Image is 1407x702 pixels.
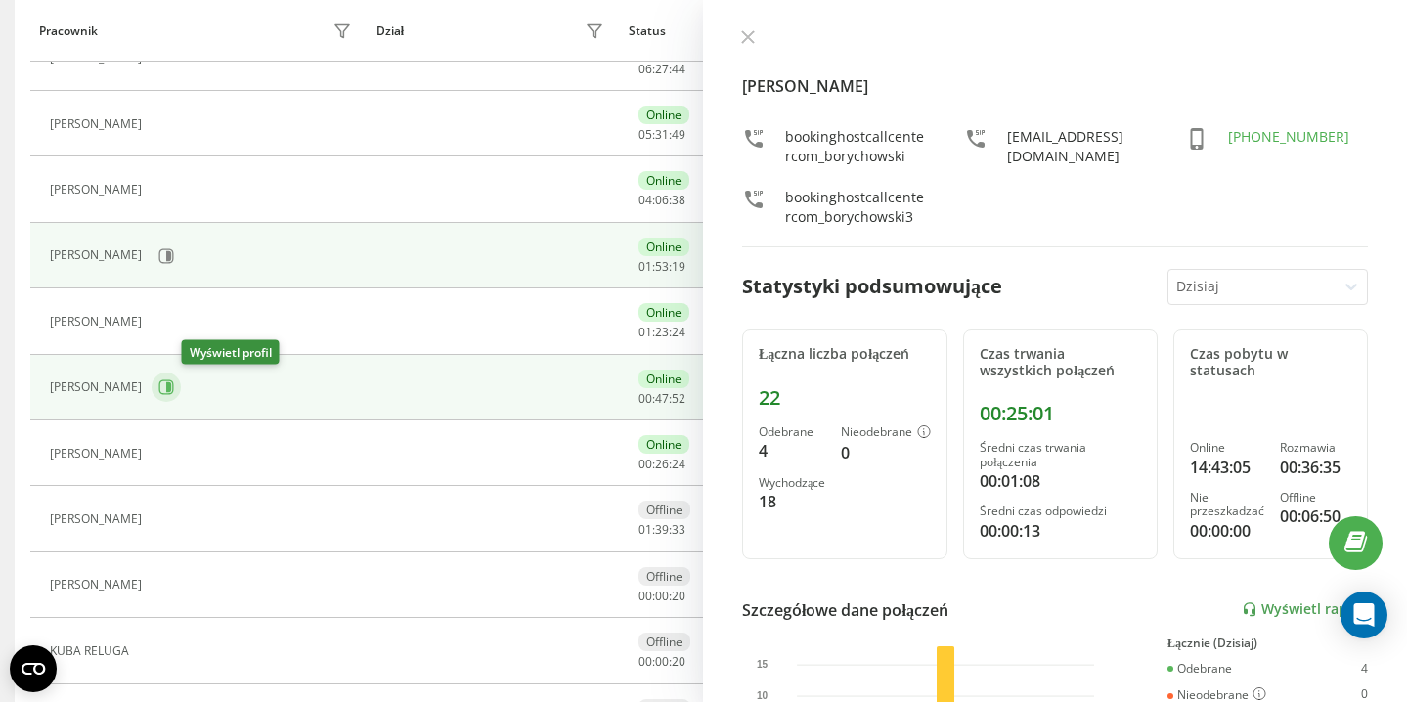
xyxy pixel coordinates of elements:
span: 19 [672,258,685,275]
span: 33 [672,521,685,538]
span: 00 [655,653,669,670]
span: 01 [638,258,652,275]
div: 00:00:13 [980,519,1141,543]
h4: [PERSON_NAME] [742,74,1368,98]
div: [PERSON_NAME] [50,512,147,526]
span: 53 [655,258,669,275]
div: : : [638,590,685,603]
div: 00:01:08 [980,469,1141,493]
div: Wyświetl profil [182,340,280,365]
a: Wyświetl raport [1242,601,1368,618]
div: [EMAIL_ADDRESS][DOMAIN_NAME] [1007,127,1147,166]
div: Offline [638,633,690,651]
div: [PERSON_NAME] [50,380,147,394]
div: Online [1190,441,1264,455]
div: Łącznie (Dzisiaj) [1167,636,1368,650]
span: 23 [655,324,669,340]
div: 0 [841,441,931,464]
div: Online [638,370,689,388]
div: bookinghostcallcentercom_borychowski3 [785,188,925,227]
div: Czas pobytu w statusach [1190,346,1351,379]
span: 24 [672,324,685,340]
div: Łączna liczba połączeń [759,346,931,363]
span: 49 [672,126,685,143]
div: Odebrane [1167,662,1232,676]
div: Online [638,171,689,190]
div: : : [638,458,685,471]
span: 52 [672,390,685,407]
span: 06 [655,192,669,208]
span: 00 [638,456,652,472]
span: 24 [672,456,685,472]
span: 31 [655,126,669,143]
div: : : [638,63,685,76]
div: Offline [638,567,690,586]
div: 00:00:00 [1190,519,1264,543]
div: Pracownik [39,24,98,38]
span: 00 [655,588,669,604]
span: 00 [638,390,652,407]
div: [PERSON_NAME] [50,183,147,197]
span: 20 [672,653,685,670]
div: Odebrane [759,425,825,439]
div: : : [638,523,685,537]
span: 47 [655,390,669,407]
div: 22 [759,386,931,410]
button: Open CMP widget [10,645,57,692]
div: [PERSON_NAME] [50,315,147,329]
span: 38 [672,192,685,208]
div: [PERSON_NAME] [50,447,147,461]
div: 00:06:50 [1280,505,1351,528]
span: 05 [638,126,652,143]
div: [PERSON_NAME] [50,578,147,592]
text: 10 [757,690,769,701]
div: Nie przeszkadzać [1190,491,1264,519]
span: 27 [655,61,669,77]
div: Statystyki podsumowujące [742,272,1002,301]
div: : : [638,326,685,339]
div: Offline [638,501,690,519]
div: [PERSON_NAME] [50,51,147,65]
div: KUBA RELUGA [50,644,134,658]
div: Online [638,303,689,322]
div: Status [629,24,666,38]
div: Dział [376,24,404,38]
div: Średni czas trwania połączenia [980,441,1141,469]
span: 26 [655,456,669,472]
div: : : [638,194,685,207]
div: 14:43:05 [1190,456,1264,479]
div: 00:25:01 [980,402,1141,425]
div: bookinghostcallcentercom_borychowski [785,127,925,166]
div: Online [638,238,689,256]
span: 01 [638,521,652,538]
div: : : [638,655,685,669]
div: Open Intercom Messenger [1341,592,1387,638]
span: 00 [638,588,652,604]
span: 20 [672,588,685,604]
text: 15 [757,659,769,670]
div: : : [638,128,685,142]
a: [PHONE_NUMBER] [1228,127,1349,146]
div: Offline [1280,491,1351,505]
span: 00 [638,653,652,670]
span: 44 [672,61,685,77]
div: Rozmawia [1280,441,1351,455]
span: 06 [638,61,652,77]
div: Wychodzące [759,476,825,490]
div: Szczegółowe dane połączeń [742,598,948,622]
span: 04 [638,192,652,208]
div: : : [638,260,685,274]
div: 00:36:35 [1280,456,1351,479]
div: 4 [1361,662,1368,676]
div: Średni czas odpowiedzi [980,505,1141,518]
div: : : [638,392,685,406]
div: Nieodebrane [841,425,931,441]
div: Online [638,435,689,454]
div: [PERSON_NAME] [50,117,147,131]
div: 4 [759,439,825,462]
div: 18 [759,490,825,513]
span: 39 [655,521,669,538]
div: Czas trwania wszystkich połączeń [980,346,1141,379]
div: Online [638,106,689,124]
div: [PERSON_NAME] [50,248,147,262]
